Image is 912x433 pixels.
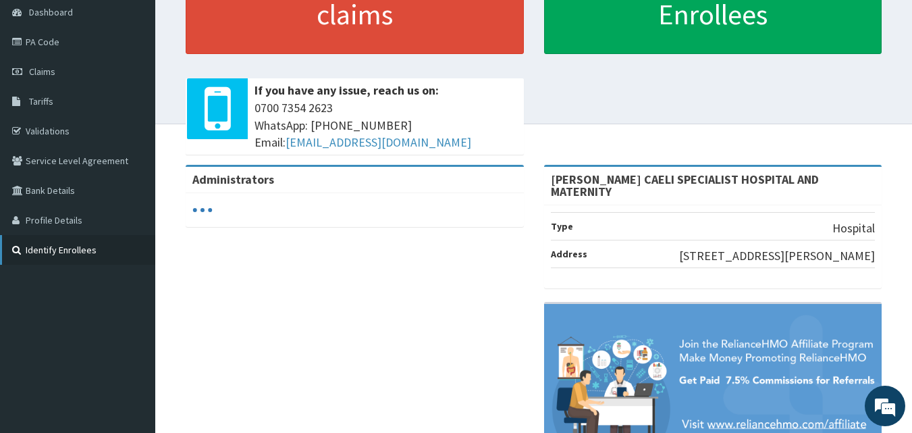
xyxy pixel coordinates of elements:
[29,66,55,78] span: Claims
[254,82,439,98] b: If you have any issue, reach us on:
[192,172,274,187] b: Administrators
[29,6,73,18] span: Dashboard
[551,220,573,232] b: Type
[679,247,875,265] p: [STREET_ADDRESS][PERSON_NAME]
[832,220,875,237] p: Hospital
[29,95,53,107] span: Tariffs
[192,200,213,220] svg: audio-loading
[551,248,587,260] b: Address
[254,99,517,151] span: 0700 7354 2623 WhatsApp: [PHONE_NUMBER] Email:
[286,134,471,150] a: [EMAIL_ADDRESS][DOMAIN_NAME]
[551,172,819,199] strong: [PERSON_NAME] CAELI SPECIALIST HOSPITAL AND MATERNITY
